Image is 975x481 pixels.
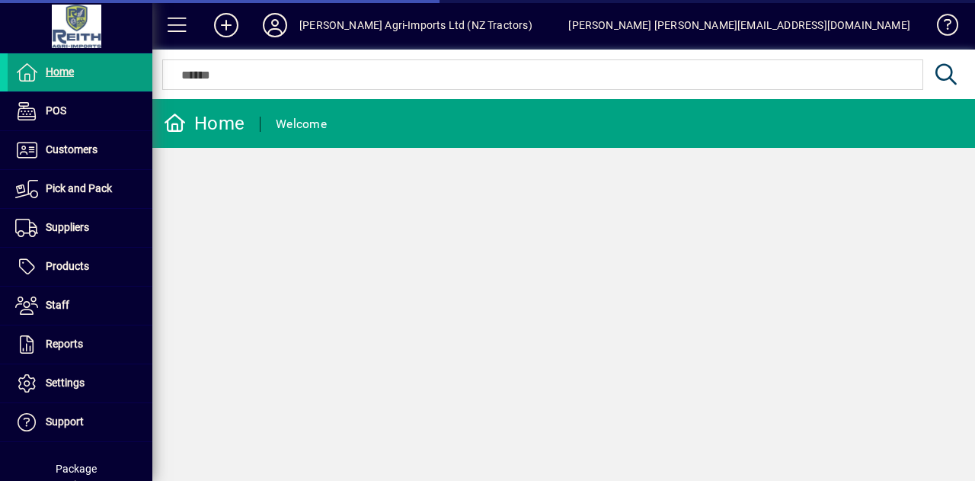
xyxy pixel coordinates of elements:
[46,104,66,117] span: POS
[8,170,152,208] a: Pick and Pack
[56,463,97,475] span: Package
[276,112,327,136] div: Welcome
[8,364,152,402] a: Settings
[8,209,152,247] a: Suppliers
[8,325,152,364] a: Reports
[46,260,89,272] span: Products
[46,415,84,428] span: Support
[8,248,152,286] a: Products
[46,221,89,233] span: Suppliers
[568,13,910,37] div: [PERSON_NAME] [PERSON_NAME][EMAIL_ADDRESS][DOMAIN_NAME]
[46,143,97,156] span: Customers
[46,377,85,389] span: Settings
[299,13,532,37] div: [PERSON_NAME] Agri-Imports Ltd (NZ Tractors)
[46,66,74,78] span: Home
[202,11,251,39] button: Add
[8,131,152,169] a: Customers
[46,182,112,194] span: Pick and Pack
[925,3,956,53] a: Knowledge Base
[8,403,152,441] a: Support
[46,299,69,311] span: Staff
[251,11,299,39] button: Profile
[164,111,245,136] div: Home
[8,92,152,130] a: POS
[46,338,83,350] span: Reports
[8,287,152,325] a: Staff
